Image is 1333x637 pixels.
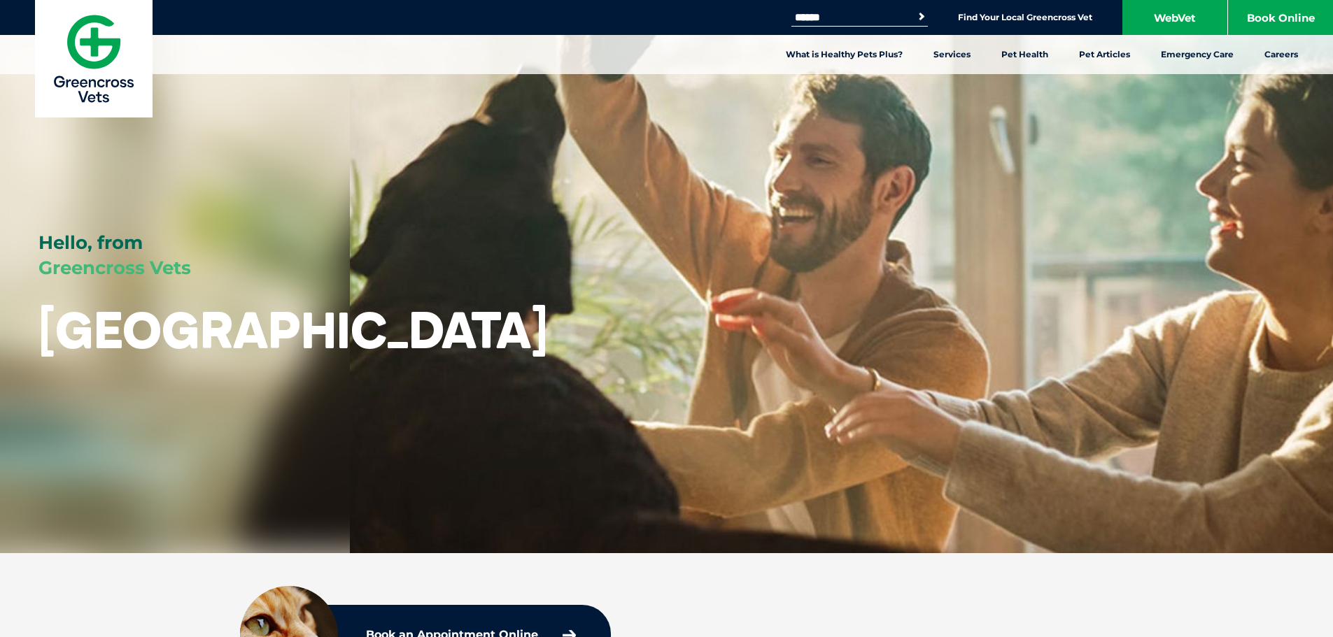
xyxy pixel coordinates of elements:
h1: [GEOGRAPHIC_DATA] [38,302,548,357]
a: Find Your Local Greencross Vet [958,12,1092,23]
button: Search [915,10,929,24]
a: Services [918,35,986,74]
span: Hello, from [38,231,143,254]
a: Emergency Care [1145,35,1249,74]
a: What is Healthy Pets Plus? [770,35,918,74]
a: Pet Health [986,35,1064,74]
a: Careers [1249,35,1313,74]
span: Greencross Vets [38,257,191,279]
a: Pet Articles [1064,35,1145,74]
